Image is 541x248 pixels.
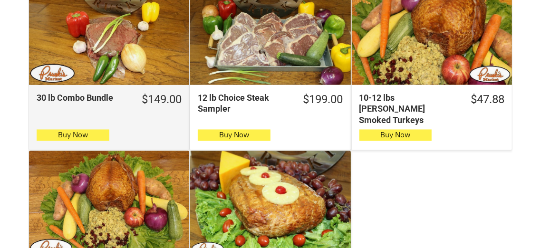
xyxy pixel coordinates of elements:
[198,93,289,115] div: 12 lb Choice Steak Sampler
[29,93,189,107] a: $149.0030 lb Combo Bundle
[58,131,88,140] span: Buy Now
[37,130,109,141] button: Buy Now
[471,93,504,107] div: $47.88
[380,131,410,140] span: Buy Now
[198,130,270,141] button: Buy Now
[142,93,182,107] div: $149.00
[359,93,456,126] div: 10-12 lbs [PERSON_NAME] Smoked Turkeys
[190,93,350,115] a: $199.0012 lb Choice Steak Sampler
[303,93,343,107] div: $199.00
[352,93,512,126] a: $47.8810-12 lbs [PERSON_NAME] Smoked Turkeys
[359,130,432,141] button: Buy Now
[219,131,249,140] span: Buy Now
[37,93,127,104] div: 30 lb Combo Bundle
